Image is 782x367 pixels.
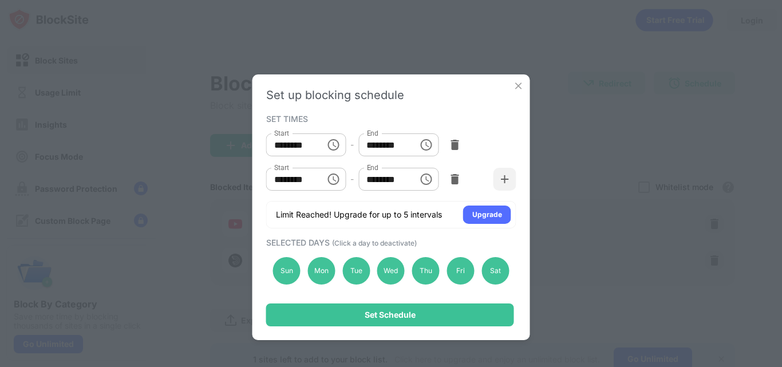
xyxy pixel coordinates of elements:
label: End [366,128,378,138]
img: x-button.svg [513,80,524,92]
div: Upgrade [472,209,502,220]
div: - [350,139,354,151]
label: End [366,163,378,172]
div: Set Schedule [365,310,416,319]
div: Thu [412,257,440,285]
button: Choose time, selected time is 5:00 PM [414,133,437,156]
div: Sun [273,257,301,285]
div: - [350,173,354,186]
div: SELECTED DAYS [266,238,514,247]
div: Fri [447,257,475,285]
button: Choose time, selected time is 9:30 PM [322,168,345,191]
div: Set up blocking schedule [266,88,516,102]
div: Tue [342,257,370,285]
button: Choose time, selected time is 4:00 PM [322,133,345,156]
div: Wed [377,257,405,285]
label: Start [274,128,289,138]
div: Mon [307,257,335,285]
label: Start [274,163,289,172]
div: Limit Reached! Upgrade for up to 5 intervals [276,209,442,220]
div: Sat [481,257,509,285]
button: Choose time, selected time is 10:30 PM [414,168,437,191]
span: (Click a day to deactivate) [332,239,417,247]
div: SET TIMES [266,114,514,123]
